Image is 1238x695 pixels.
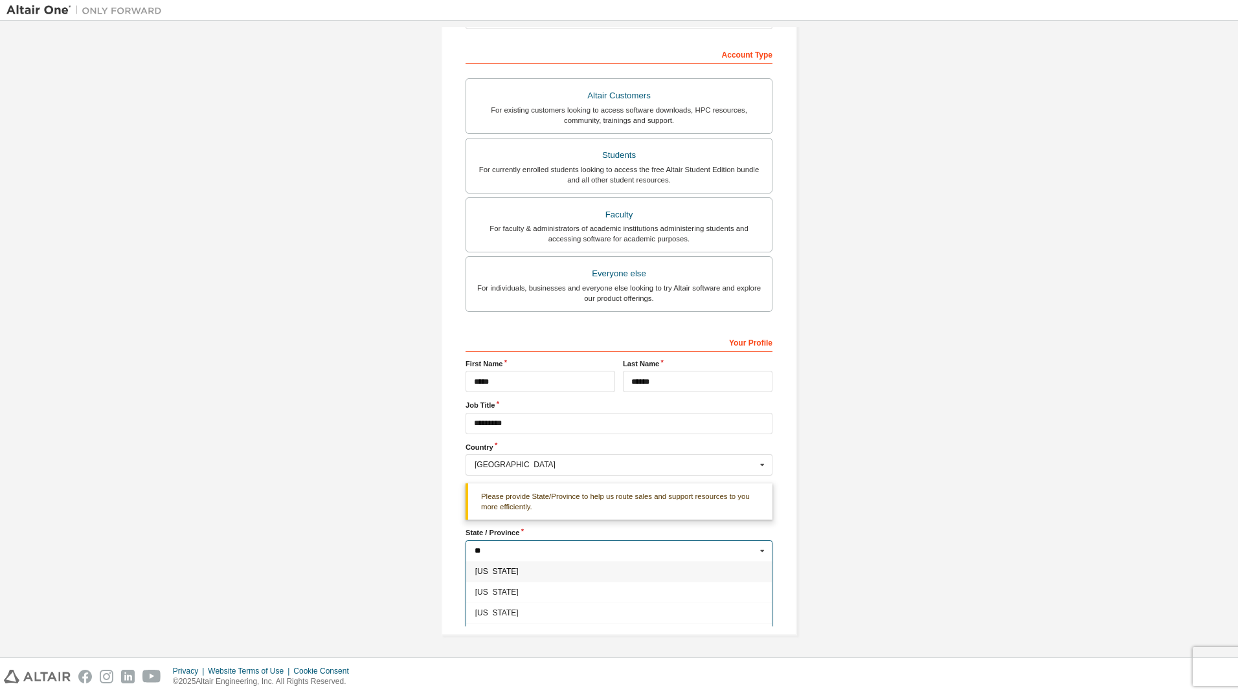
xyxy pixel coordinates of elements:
[121,670,135,683] img: linkedin.svg
[466,43,772,64] div: Account Type
[78,670,92,683] img: facebook.svg
[173,666,208,676] div: Privacy
[475,588,763,596] span: [US_STATE]
[100,670,113,683] img: instagram.svg
[474,265,764,283] div: Everyone else
[475,609,763,617] span: [US_STATE]
[474,87,764,105] div: Altair Customers
[4,670,71,683] img: altair_logo.svg
[466,400,772,410] label: Job Title
[623,359,772,369] label: Last Name
[466,359,615,369] label: First Name
[466,527,772,538] label: State / Province
[466,483,772,520] div: Please provide State/Province to help us route sales and support resources to you more efficiently.
[466,442,772,452] label: Country
[475,568,763,575] span: [US_STATE]
[474,105,764,126] div: For existing customers looking to access software downloads, HPC resources, community, trainings ...
[6,4,168,17] img: Altair One
[208,666,293,676] div: Website Terms of Use
[474,223,764,244] div: For faculty & administrators of academic institutions administering students and accessing softwa...
[474,206,764,224] div: Faculty
[142,670,161,683] img: youtube.svg
[173,676,357,687] p: © 2025 Altair Engineering, Inc. All Rights Reserved.
[466,331,772,352] div: Your Profile
[474,164,764,185] div: For currently enrolled students looking to access the free Altair Student Edition bundle and all ...
[474,283,764,303] div: For individuals, businesses and everyone else looking to try Altair software and explore our prod...
[293,666,356,676] div: Cookie Consent
[474,146,764,164] div: Students
[475,461,756,469] div: [GEOGRAPHIC_DATA]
